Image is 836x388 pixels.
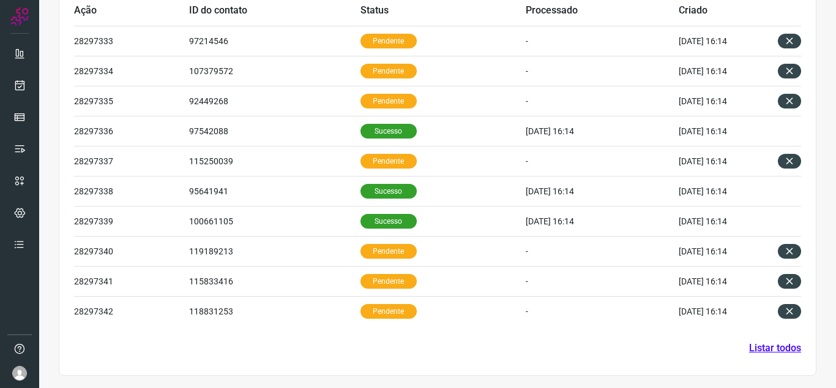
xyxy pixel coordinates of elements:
td: 28297338 [74,176,189,206]
td: 28297336 [74,116,189,146]
td: 119189213 [189,236,360,266]
td: - [526,26,679,56]
td: 28297342 [74,296,189,326]
td: 107379572 [189,56,360,86]
td: [DATE] 16:14 [526,176,679,206]
td: 28297334 [74,56,189,86]
td: [DATE] 16:14 [526,206,679,236]
td: 95641941 [189,176,360,206]
p: Pendente [360,34,417,48]
td: 100661105 [189,206,360,236]
p: Pendente [360,244,417,259]
td: [DATE] 16:14 [679,236,764,266]
td: [DATE] 16:14 [679,206,764,236]
td: 28297339 [74,206,189,236]
p: Pendente [360,304,417,319]
p: Sucesso [360,124,417,139]
p: Pendente [360,94,417,108]
td: 28297337 [74,146,189,176]
a: Listar todos [749,341,801,356]
td: [DATE] 16:14 [679,176,764,206]
td: [DATE] 16:14 [679,116,764,146]
td: 97542088 [189,116,360,146]
td: - [526,146,679,176]
td: - [526,296,679,326]
td: - [526,56,679,86]
td: 118831253 [189,296,360,326]
td: [DATE] 16:14 [679,266,764,296]
p: Pendente [360,274,417,289]
img: avatar-user-boy.jpg [12,366,27,381]
td: 28297335 [74,86,189,116]
td: 97214546 [189,26,360,56]
td: - [526,86,679,116]
td: 28297341 [74,266,189,296]
td: [DATE] 16:14 [679,86,764,116]
p: Sucesso [360,184,417,199]
p: Pendente [360,154,417,169]
td: [DATE] 16:14 [679,296,764,326]
td: [DATE] 16:14 [526,116,679,146]
td: - [526,266,679,296]
td: [DATE] 16:14 [679,56,764,86]
img: Logo [10,7,29,26]
td: 115250039 [189,146,360,176]
td: [DATE] 16:14 [679,146,764,176]
td: 92449268 [189,86,360,116]
td: 28297340 [74,236,189,266]
td: [DATE] 16:14 [679,26,764,56]
p: Pendente [360,64,417,78]
td: 115833416 [189,266,360,296]
p: Sucesso [360,214,417,229]
td: - [526,236,679,266]
td: 28297333 [74,26,189,56]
